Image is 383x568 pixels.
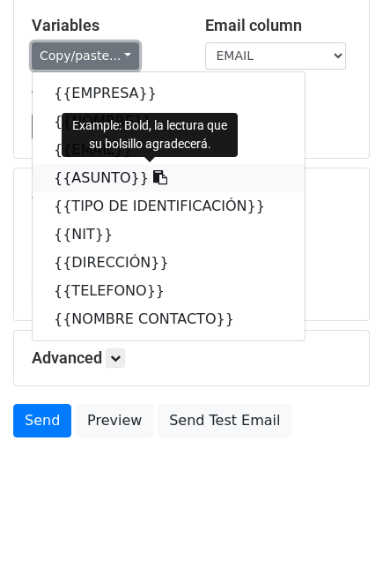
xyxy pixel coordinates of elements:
[33,108,305,136] a: {{NOMBRE}}
[295,483,383,568] div: Widget de chat
[33,277,305,305] a: {{TELEFONO}}
[33,305,305,333] a: {{NOMBRE CONTACTO}}
[205,16,352,35] h5: Email column
[295,483,383,568] iframe: Chat Widget
[33,136,305,164] a: {{EMAIL}}
[32,348,351,368] h5: Advanced
[33,79,305,108] a: {{EMPRESA}}
[33,249,305,277] a: {{DIRECCIÓN}}
[62,113,238,157] div: Example: Bold, la lectura que su bolsillo agradecerá.
[158,404,291,437] a: Send Test Email
[32,42,139,70] a: Copy/paste...
[32,16,179,35] h5: Variables
[33,220,305,249] a: {{NIT}}
[13,404,71,437] a: Send
[33,164,305,192] a: {{ASUNTO}}
[33,192,305,220] a: {{TIPO DE IDENTIFICACIÓN}}
[76,404,153,437] a: Preview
